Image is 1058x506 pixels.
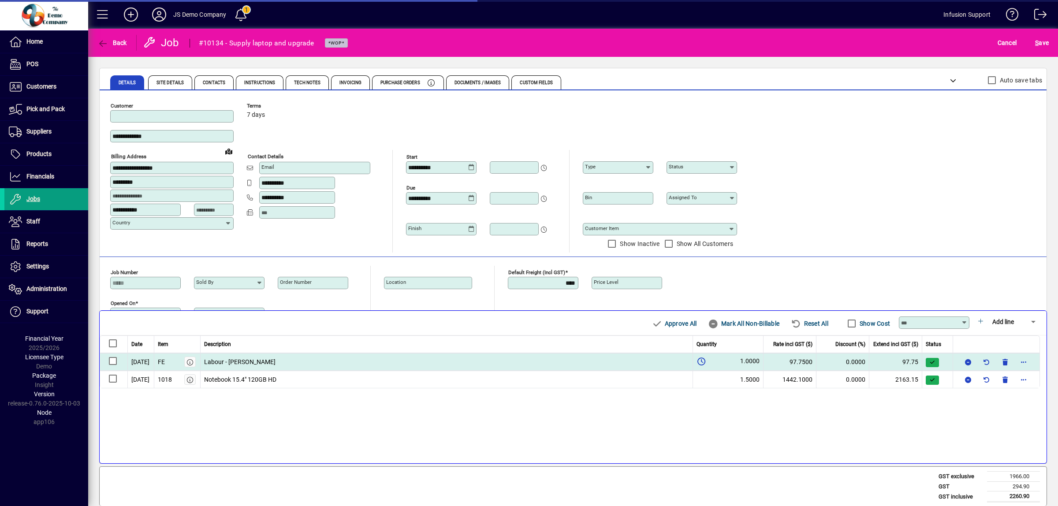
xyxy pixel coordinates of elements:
button: More options [1017,372,1031,387]
label: Show All Customers [675,239,734,248]
mat-label: Job number [111,269,138,275]
span: Quantity [697,340,717,348]
mat-label: Customer [111,103,133,109]
span: Tech Notes [294,81,320,85]
td: Notebook 15.4" 120GB HD [201,371,693,388]
mat-label: Start [406,154,417,160]
button: Reset All [787,316,832,331]
span: Licensee Type [25,353,63,361]
span: 1.0000 [740,357,760,367]
mat-label: Type [585,164,596,170]
td: 2163.15 [869,371,922,388]
span: Instructions [244,81,275,85]
div: #10134 - Supply laptop and upgrade [199,36,314,50]
td: 2260.90 [987,491,1040,502]
td: GST inclusive [934,491,987,502]
span: Description [204,340,231,348]
div: JS Demo Company [173,7,227,22]
button: Cancel [995,35,1019,51]
mat-label: Opened by [196,310,220,316]
span: Documents / Images [454,81,501,85]
a: Support [4,301,88,323]
span: Reset All [791,316,828,331]
a: Staff [4,211,88,233]
td: 97.7500 [764,353,816,371]
a: Customers [4,76,88,98]
span: Settings [26,263,49,270]
span: Reports [26,240,48,247]
button: Back [95,35,129,51]
span: Pick and Pack [26,105,65,112]
td: 1966.00 [987,472,1040,482]
span: Date [131,340,142,348]
span: Discount (%) [835,340,865,348]
span: Terms [247,103,300,109]
span: Item [158,340,168,348]
mat-label: Bin [585,194,592,201]
span: POS [26,60,38,67]
td: 97.75 [869,353,922,371]
span: Back [97,39,127,46]
span: Staff [26,218,40,225]
span: Add line [992,318,1014,325]
span: Financials [26,173,54,180]
a: Suppliers [4,121,88,143]
span: Cancel [998,36,1017,50]
span: Contacts [203,81,225,85]
span: 1.5000 [740,375,760,384]
mat-label: Order number [280,279,312,285]
label: Auto save tabs [998,76,1043,85]
mat-label: Location [386,279,406,285]
mat-label: Customer Item [585,225,619,231]
div: Infusion Support [943,7,991,22]
span: Details [119,81,136,85]
button: Save [1033,35,1051,51]
a: Settings [4,256,88,278]
mat-label: Sold by [196,279,213,285]
span: Administration [26,285,67,292]
mat-label: Opened On [111,300,135,306]
a: Knowledge Base [999,2,1019,30]
span: Purchase Orders [380,81,420,85]
button: Mark All Non-Billable [704,316,783,331]
a: Reports [4,233,88,255]
span: Customers [26,83,56,90]
label: Show Cost [858,319,890,328]
span: Jobs [26,195,40,202]
mat-label: Default Freight (incl GST) [508,269,565,275]
a: POS [4,53,88,75]
span: Extend incl GST ($) [873,340,918,348]
div: 1018 [158,375,172,384]
button: Approve All [648,316,700,331]
button: Add [117,7,145,22]
span: 7 days [247,112,265,119]
span: Package [32,372,56,379]
span: Status [926,340,941,348]
mat-label: Email [261,164,274,170]
span: Approve All [652,316,697,331]
span: Invoicing [339,81,361,85]
span: Support [26,308,48,315]
td: Labour - [PERSON_NAME] [201,353,693,371]
label: Show Inactive [618,239,659,248]
td: [DATE] [128,353,154,371]
button: Profile [145,7,173,22]
mat-label: Due [406,185,415,191]
a: Pick and Pack [4,98,88,120]
span: Custom Fields [520,81,552,85]
span: Rate incl GST ($) [773,340,812,348]
a: View on map [222,144,236,158]
mat-label: Price Level [594,279,618,285]
span: Version [34,391,55,398]
span: Home [26,38,43,45]
app-page-header-button: Back [88,35,137,51]
td: 294.90 [987,481,1040,491]
a: Financials [4,166,88,188]
span: Financial Year [25,335,63,342]
span: Site Details [156,81,184,85]
td: GST [934,481,987,491]
button: More options [1017,355,1031,369]
mat-label: Country [112,220,130,226]
div: FE [158,357,165,367]
td: 1442.1000 [764,371,816,388]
